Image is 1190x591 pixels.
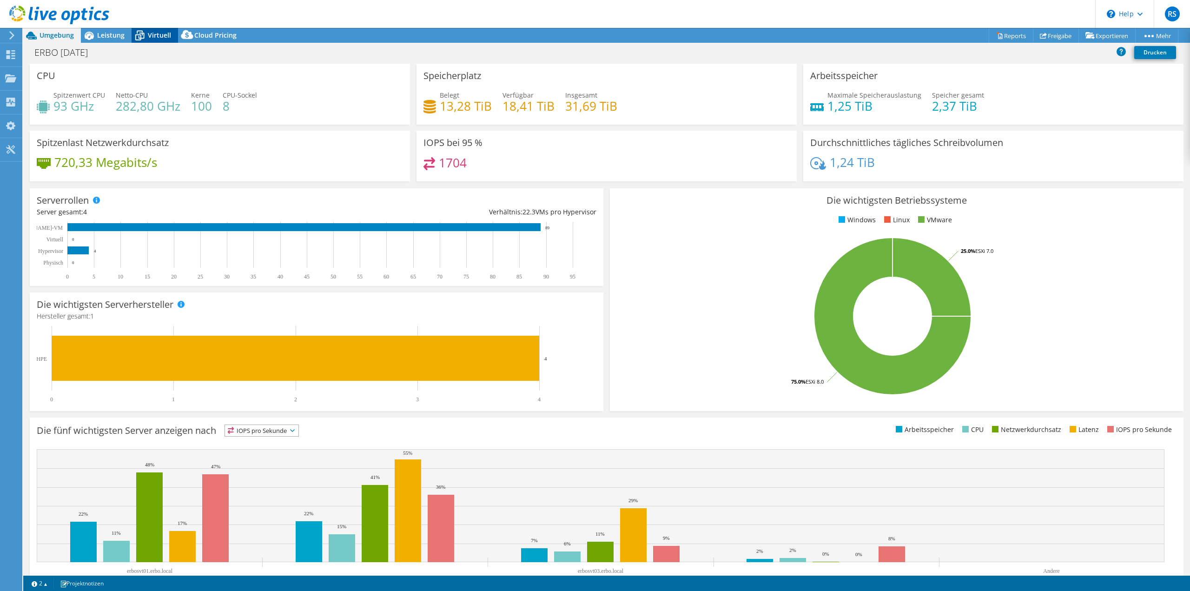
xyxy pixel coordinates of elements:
[531,538,538,543] text: 7%
[198,273,203,280] text: 25
[40,31,74,40] span: Umgebung
[570,273,575,280] text: 95
[37,299,173,310] h3: Die wichtigsten Serverhersteller
[93,273,95,280] text: 5
[25,578,54,589] a: 2
[516,273,522,280] text: 85
[116,101,180,111] h4: 282,80 GHz
[975,247,993,254] tspan: ESXi 7.0
[36,356,47,362] text: HPE
[437,273,443,280] text: 70
[436,484,445,490] text: 36%
[1134,46,1176,59] a: Drucken
[440,101,492,111] h4: 13,28 TiB
[53,91,105,100] span: Spitzenwert CPU
[578,568,624,574] text: erbosvt03.erbo.local
[416,396,419,403] text: 3
[251,273,256,280] text: 35
[304,511,313,516] text: 22%
[83,207,87,216] span: 4
[191,101,212,111] h4: 100
[37,195,89,206] h3: Serverrollen
[383,273,389,280] text: 60
[544,356,547,361] text: 4
[961,247,975,254] tspan: 25.0%
[38,248,63,254] text: Hypervisor
[37,207,317,217] div: Server gesamt:
[1165,7,1180,21] span: RS
[72,260,74,265] text: 0
[990,425,1061,435] li: Netzwerkdurchsatz
[54,157,157,167] h4: 720,33 Megabits/s
[37,138,169,148] h3: Spitzenlast Netzwerkdurchsatz
[893,425,954,435] li: Arbeitsspeicher
[830,157,875,167] h4: 1,24 TiB
[50,396,53,403] text: 0
[756,548,763,554] text: 2%
[30,47,102,58] h1: ERBO [DATE]
[932,91,984,100] span: Speicher gesamt
[490,273,496,280] text: 80
[932,101,984,111] h4: 2,37 TiB
[53,578,110,589] a: Projektnotizen
[502,101,555,111] h4: 18,41 TiB
[171,273,177,280] text: 20
[112,530,121,536] text: 11%
[663,535,670,541] text: 9%
[545,226,550,230] text: 89
[1067,425,1099,435] li: Latenz
[294,396,297,403] text: 2
[810,71,878,81] h3: Arbeitsspeicher
[440,91,459,100] span: Belegt
[538,396,541,403] text: 4
[223,101,257,111] h4: 8
[628,498,638,503] text: 29%
[172,396,175,403] text: 1
[191,91,210,100] span: Kerne
[565,101,617,111] h4: 31,69 TiB
[116,91,148,100] span: Netto-CPU
[211,464,220,469] text: 47%
[37,311,596,321] h4: Hersteller gesamt:
[224,273,230,280] text: 30
[791,378,806,385] tspan: 75.0%
[403,450,412,456] text: 55%
[463,273,469,280] text: 75
[1107,10,1115,18] svg: \n
[1033,28,1079,43] a: Freigabe
[789,547,796,553] text: 2%
[66,273,69,280] text: 0
[916,215,952,225] li: VMware
[178,520,187,526] text: 17%
[595,531,605,537] text: 11%
[1078,28,1136,43] a: Exportieren
[357,273,363,280] text: 55
[223,91,257,100] span: CPU-Sockel
[304,273,310,280] text: 45
[37,71,55,81] h3: CPU
[53,101,105,111] h4: 93 GHz
[439,158,467,168] h4: 1704
[989,28,1033,43] a: Reports
[543,273,549,280] text: 90
[822,551,829,557] text: 0%
[90,312,94,320] span: 1
[827,101,921,111] h4: 1,25 TiB
[331,273,336,280] text: 50
[370,474,380,480] text: 41%
[502,91,534,100] span: Verfügbar
[72,237,74,242] text: 0
[79,511,88,517] text: 22%
[882,215,910,225] li: Linux
[1043,568,1059,574] text: Andere
[145,462,154,467] text: 48%
[225,425,298,436] span: IOPS pro Sekunde
[410,273,416,280] text: 65
[810,138,1003,148] h3: Durchschnittliches tägliches Schreibvolumen
[888,536,895,541] text: 8%
[94,249,96,253] text: 4
[1105,425,1172,435] li: IOPS pro Sekunde
[423,138,483,148] h3: IOPS bei 95 %
[337,524,346,529] text: 15%
[1135,28,1178,43] a: Mehr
